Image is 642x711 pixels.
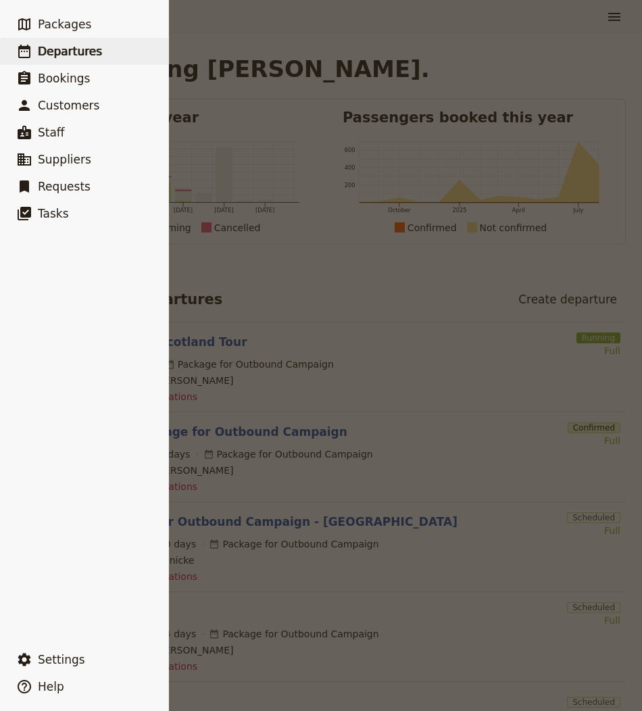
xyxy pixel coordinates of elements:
span: Suppliers [38,153,91,166]
span: Packages [38,18,91,31]
span: Departures [38,45,102,58]
span: Staff [38,126,65,139]
span: Help [38,680,64,693]
span: Requests [38,180,91,193]
span: Settings [38,653,85,666]
span: Bookings [38,72,90,85]
span: Customers [38,99,99,112]
span: Tasks [38,207,69,220]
